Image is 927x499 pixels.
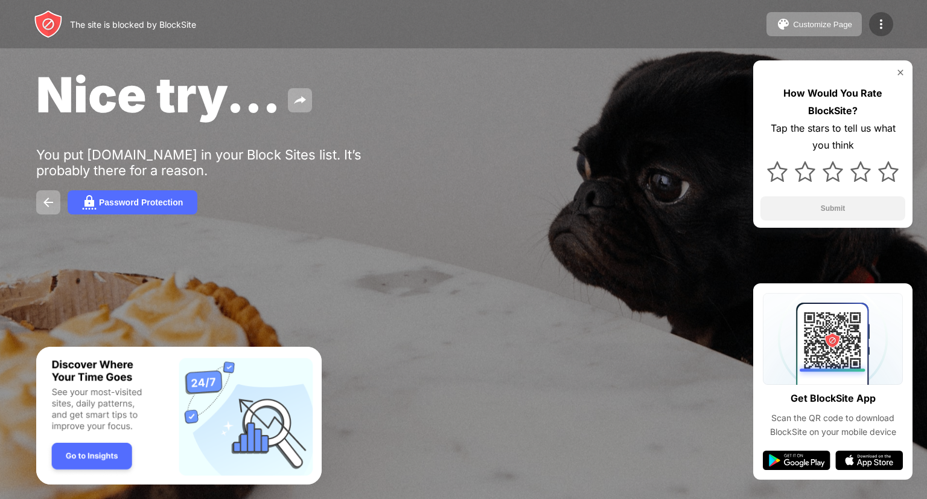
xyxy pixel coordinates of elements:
[791,390,876,407] div: Get BlockSite App
[760,120,905,155] div: Tap the stars to tell us what you think
[293,93,307,108] img: share.svg
[41,195,56,210] img: back.svg
[878,161,899,182] img: star.svg
[36,65,281,124] span: Nice try...
[896,68,905,77] img: rate-us-close.svg
[70,19,196,30] div: The site is blocked by BlockSite
[793,20,852,29] div: Customize Page
[763,411,903,439] div: Scan the QR code to download BlockSite on your mobile device
[34,10,63,39] img: header-logo.svg
[763,451,830,470] img: google-play.svg
[874,17,888,31] img: menu-icon.svg
[36,147,409,178] div: You put [DOMAIN_NAME] in your Block Sites list. It’s probably there for a reason.
[763,293,903,385] img: qrcode.svg
[850,161,871,182] img: star.svg
[760,85,905,120] div: How Would You Rate BlockSite?
[99,198,183,207] div: Password Protection
[776,17,791,31] img: pallet.svg
[823,161,843,182] img: star.svg
[36,347,322,485] iframe: Banner
[82,195,97,210] img: password.svg
[795,161,815,182] img: star.svg
[766,12,862,36] button: Customize Page
[68,190,197,214] button: Password Protection
[835,451,903,470] img: app-store.svg
[760,196,905,221] button: Submit
[767,161,788,182] img: star.svg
